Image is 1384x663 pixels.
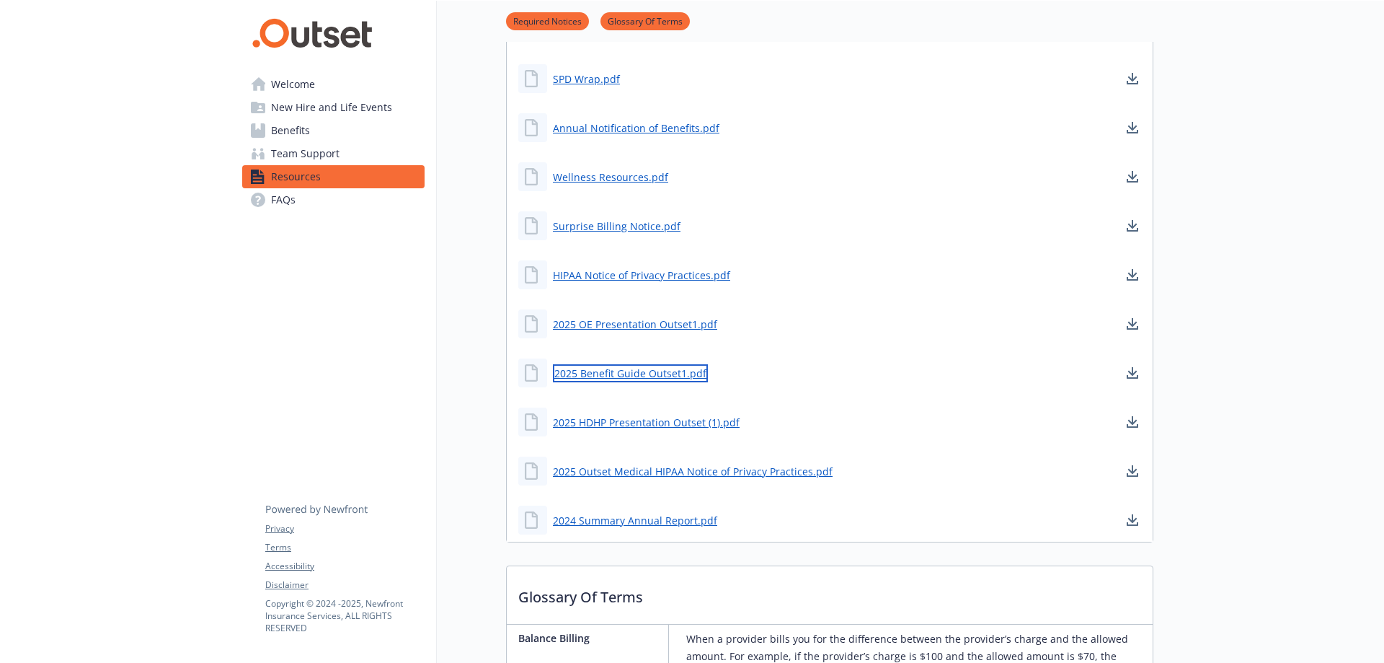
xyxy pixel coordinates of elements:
[1124,217,1141,234] a: download document
[265,560,424,573] a: Accessibility
[265,541,424,554] a: Terms
[553,219,680,234] a: Surprise Billing Notice.pdf
[553,120,719,136] a: Annual Notification of Benefits.pdf
[553,317,717,332] a: 2025 OE Presentation Outset1.pdf
[1124,413,1141,431] a: download document
[242,119,425,142] a: Benefits
[242,96,425,119] a: New Hire and Life Events
[507,566,1153,620] p: Glossary Of Terms
[1124,462,1141,480] a: download document
[1124,364,1141,382] a: download document
[271,96,392,119] span: New Hire and Life Events
[242,142,425,165] a: Team Support
[553,364,708,382] a: 2025 Benefit Guide Outset1.pdf
[265,597,424,634] p: Copyright © 2024 - 2025 , Newfront Insurance Services, ALL RIGHTS RESERVED
[242,188,425,211] a: FAQs
[553,170,668,185] a: Wellness Resources.pdf
[1124,168,1141,185] a: download document
[242,165,425,188] a: Resources
[553,268,730,283] a: HIPAA Notice of Privacy Practices.pdf
[600,14,690,27] a: Glossary Of Terms
[553,513,717,528] a: 2024 Summary Annual Report.pdf
[271,119,310,142] span: Benefits
[1124,119,1141,136] a: download document
[553,415,740,430] a: 2025 HDHP Presentation Outset (1).pdf
[271,73,315,96] span: Welcome
[518,631,662,646] p: Balance Billing
[1124,70,1141,87] a: download document
[271,142,340,165] span: Team Support
[1124,266,1141,284] a: download document
[265,522,424,535] a: Privacy
[1124,511,1141,529] a: download document
[1124,315,1141,333] a: download document
[506,14,589,27] a: Required Notices
[265,579,424,592] a: Disclaimer
[271,165,321,188] span: Resources
[271,188,296,211] span: FAQs
[242,73,425,96] a: Welcome
[553,71,620,87] a: SPD Wrap.pdf
[553,464,833,479] a: 2025 Outset Medical HIPAA Notice of Privacy Practices.pdf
